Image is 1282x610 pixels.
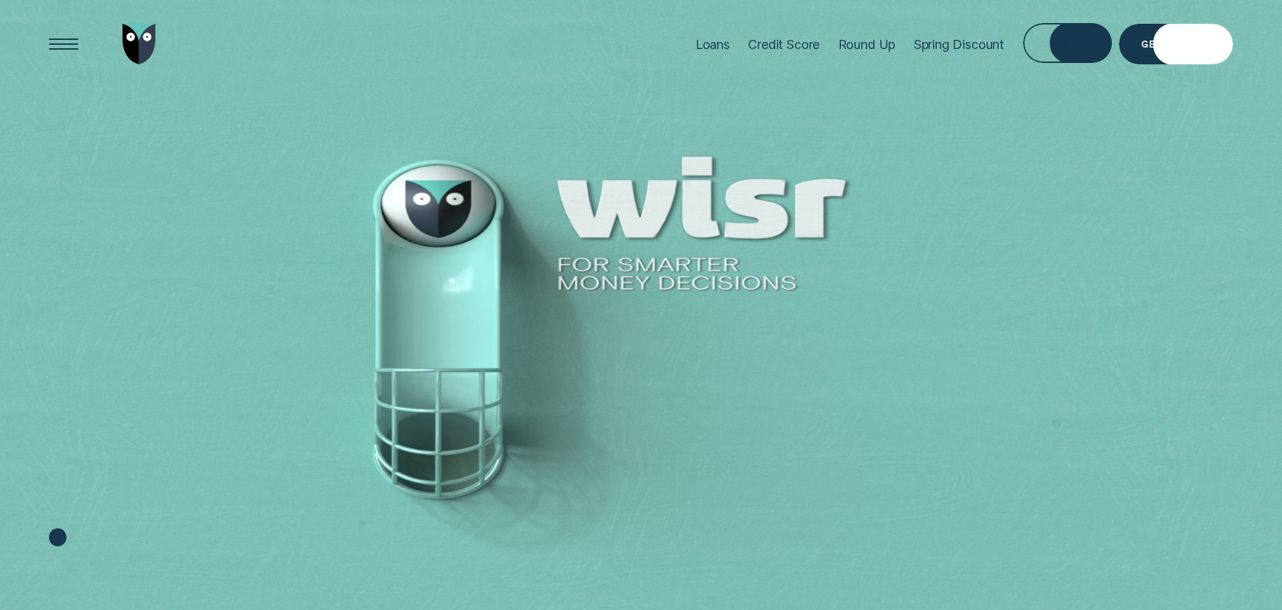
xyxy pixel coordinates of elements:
[838,37,896,52] div: Round Up
[914,37,1004,52] div: Spring Discount
[748,37,819,52] div: Credit Score
[1119,24,1233,64] a: Get Estimate
[696,37,730,52] div: Loans
[1023,23,1112,63] button: Log in
[44,24,84,64] button: Open Menu
[122,24,156,64] img: Wisr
